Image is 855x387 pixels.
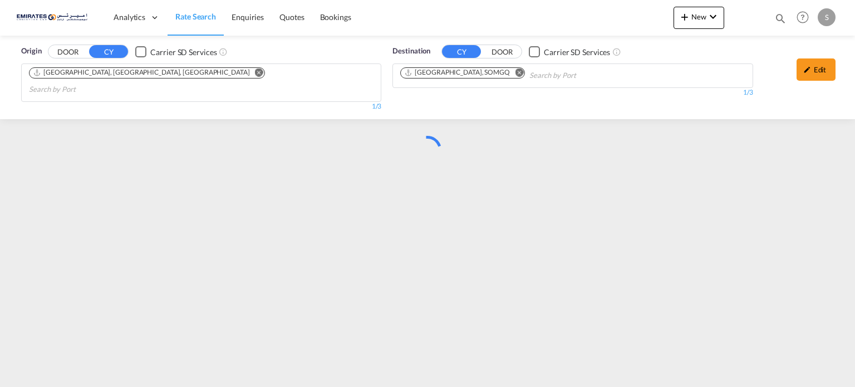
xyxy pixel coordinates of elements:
[404,68,510,77] div: Mogadishu, SOMGQ
[544,47,610,58] div: Carrier SD Services
[818,8,836,26] div: S
[248,68,264,79] button: Remove
[529,46,610,57] md-checkbox: Checkbox No Ink
[674,7,724,29] button: icon-plus 400-fgNewicon-chevron-down
[612,47,621,56] md-icon: Unchecked: Search for CY (Container Yard) services for all selected carriers.Checked : Search for...
[442,45,481,58] button: CY
[89,45,128,58] button: CY
[114,12,145,23] span: Analytics
[232,12,264,22] span: Enquiries
[797,58,836,81] div: icon-pencilEdit
[21,102,381,111] div: 1/3
[33,68,252,77] div: Press delete to remove this chip.
[48,46,87,58] button: DOOR
[33,68,250,77] div: Port of Jebel Ali, Jebel Ali, AEJEA
[219,47,228,56] md-icon: Unchecked: Search for CY (Container Yard) services for all selected carriers.Checked : Search for...
[27,64,375,99] md-chips-wrap: Chips container. Use arrow keys to select chips.
[678,10,691,23] md-icon: icon-plus 400-fg
[803,66,811,74] md-icon: icon-pencil
[392,88,753,97] div: 1/3
[17,5,92,30] img: c67187802a5a11ec94275b5db69a26e6.png
[392,46,430,57] span: Destination
[21,46,41,57] span: Origin
[508,68,524,79] button: Remove
[29,81,135,99] input: Search by Port
[175,12,216,21] span: Rate Search
[404,68,512,77] div: Press delete to remove this chip.
[706,10,720,23] md-icon: icon-chevron-down
[279,12,304,22] span: Quotes
[320,12,351,22] span: Bookings
[135,46,217,57] md-checkbox: Checkbox No Ink
[793,8,818,28] div: Help
[774,12,787,25] md-icon: icon-magnify
[483,46,522,58] button: DOOR
[774,12,787,29] div: icon-magnify
[678,12,720,21] span: New
[529,67,635,85] input: Chips input.
[399,64,640,85] md-chips-wrap: Chips container. Use arrow keys to select chips.
[793,8,812,27] span: Help
[150,47,217,58] div: Carrier SD Services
